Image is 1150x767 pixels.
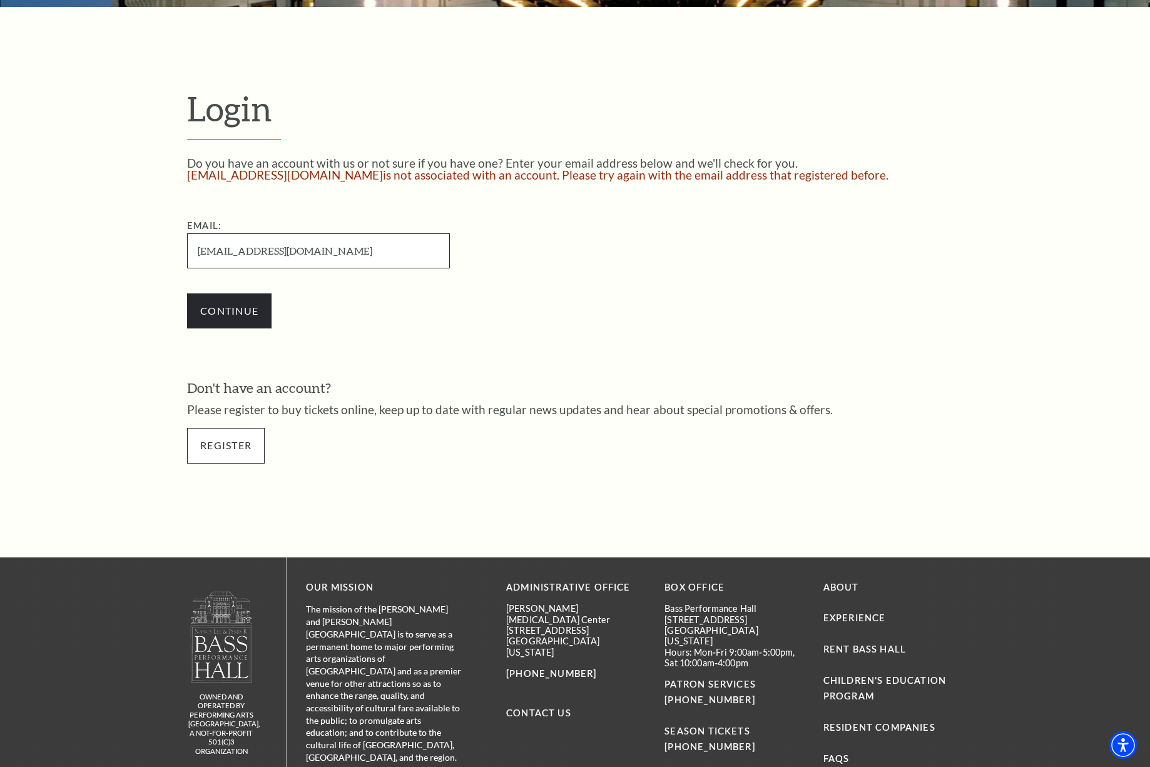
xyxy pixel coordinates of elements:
[823,644,906,654] a: Rent Bass Hall
[187,404,963,415] p: Please register to buy tickets online, keep up to date with regular news updates and hear about s...
[506,636,646,658] p: [GEOGRAPHIC_DATA][US_STATE]
[823,582,859,592] a: About
[187,168,888,182] span: [EMAIL_ADDRESS][DOMAIN_NAME] is not associated with an account. Please try again with the email a...
[823,612,886,623] a: Experience
[664,708,804,755] p: SEASON TICKETS [PHONE_NUMBER]
[187,378,963,398] h3: Don't have an account?
[506,708,571,718] a: Contact Us
[190,591,253,683] img: owned and operated by Performing Arts Fort Worth, A NOT-FOR-PROFIT 501(C)3 ORGANIZATION
[306,603,462,763] p: The mission of the [PERSON_NAME] and [PERSON_NAME][GEOGRAPHIC_DATA] is to serve as a permanent ho...
[1109,731,1137,759] div: Accessibility Menu
[188,693,254,756] p: owned and operated by Performing Arts [GEOGRAPHIC_DATA], A NOT-FOR-PROFIT 501(C)3 ORGANIZATION
[664,625,804,647] p: [GEOGRAPHIC_DATA][US_STATE]
[664,603,804,614] p: Bass Performance Hall
[823,675,946,701] a: Children's Education Program
[187,233,450,268] input: Required
[664,614,804,625] p: [STREET_ADDRESS]
[506,580,646,596] p: Administrative Office
[187,293,272,328] input: Submit button
[187,220,221,231] label: Email:
[306,580,462,596] p: OUR MISSION
[187,157,963,169] p: Do you have an account with us or not sure if you have one? Enter your email address below and we...
[664,580,804,596] p: BOX OFFICE
[823,722,935,733] a: Resident Companies
[664,647,804,669] p: Hours: Mon-Fri 9:00am-5:00pm, Sat 10:00am-4:00pm
[187,88,272,128] span: Login
[506,603,646,625] p: [PERSON_NAME][MEDICAL_DATA] Center
[506,666,646,682] p: [PHONE_NUMBER]
[823,753,850,764] a: FAQs
[187,428,265,463] a: Register
[506,625,646,636] p: [STREET_ADDRESS]
[664,677,804,708] p: PATRON SERVICES [PHONE_NUMBER]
